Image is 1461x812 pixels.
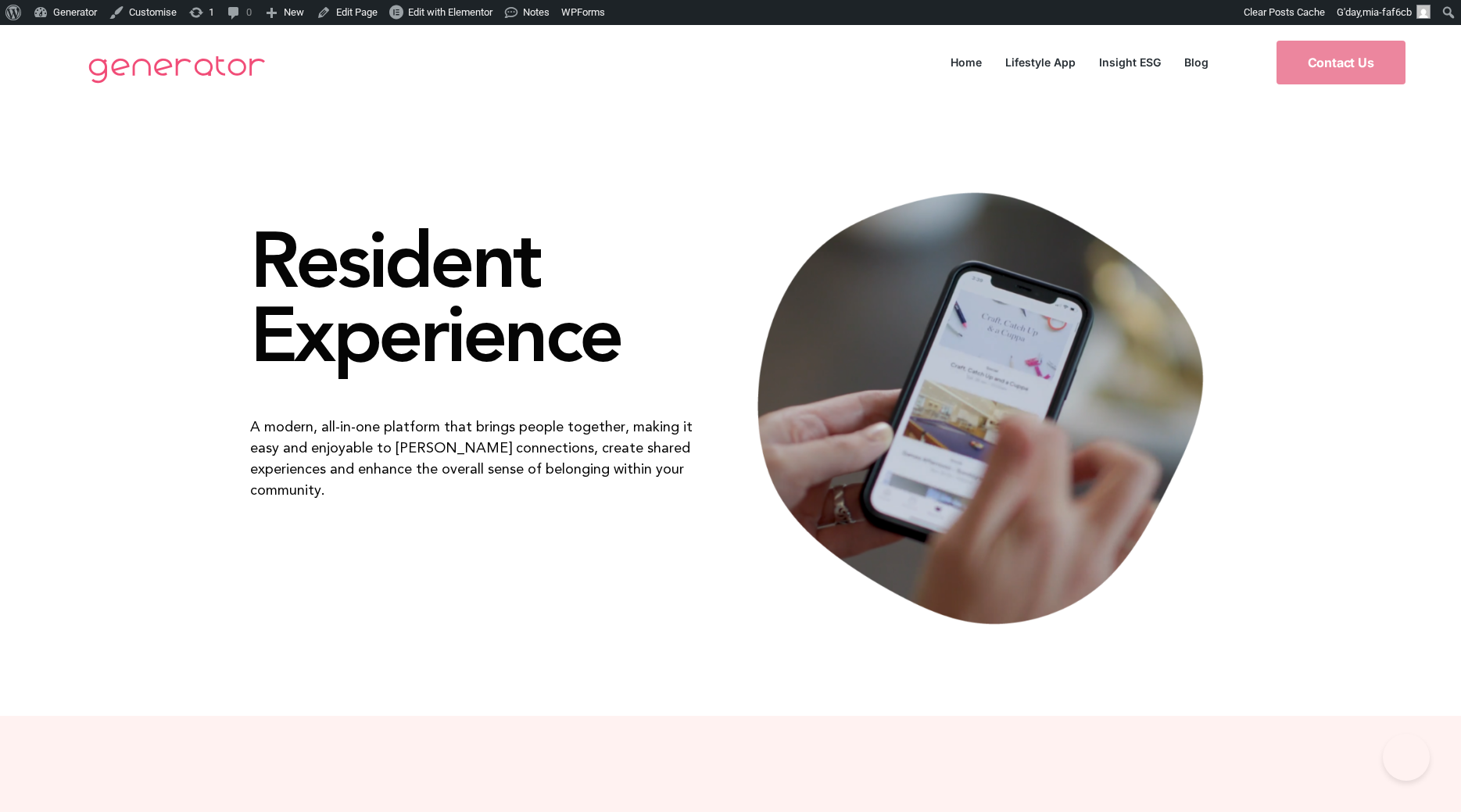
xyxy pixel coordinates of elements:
[1363,6,1412,18] span: mia-faf6cb
[1308,56,1374,69] span: Contact Us
[250,416,715,500] p: A modern, all-in-one platform that brings people together, making it easy and enjoyable to [PERSO...
[1383,734,1430,781] iframe: Toggle Customer Support
[408,6,492,18] span: Edit with Elementor
[939,52,994,73] a: Home
[250,223,715,371] h1: Resident Experience
[1173,52,1220,73] a: Blog
[1277,41,1405,84] a: Contact Us
[1087,52,1173,73] a: Insight ESG
[994,52,1087,73] a: Lifestyle App
[939,52,1220,73] nav: Menu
